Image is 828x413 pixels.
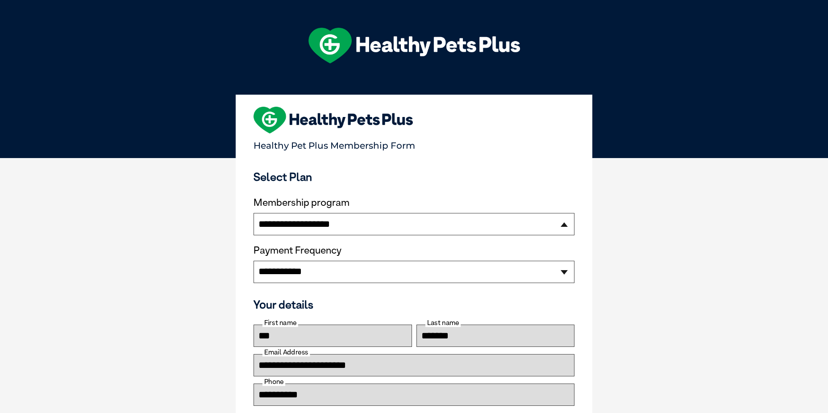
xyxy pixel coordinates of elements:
h3: Select Plan [254,170,574,184]
label: Phone [262,378,285,386]
label: Membership program [254,197,574,209]
img: heart-shape-hpp-logo-large.png [254,107,413,133]
h3: Your details [254,298,574,311]
img: hpp-logo-landscape-green-white.png [308,28,520,63]
p: Healthy Pet Plus Membership Form [254,136,574,151]
label: Payment Frequency [254,245,341,256]
label: Last name [425,319,461,327]
label: Email Address [262,348,310,356]
label: First name [262,319,298,327]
